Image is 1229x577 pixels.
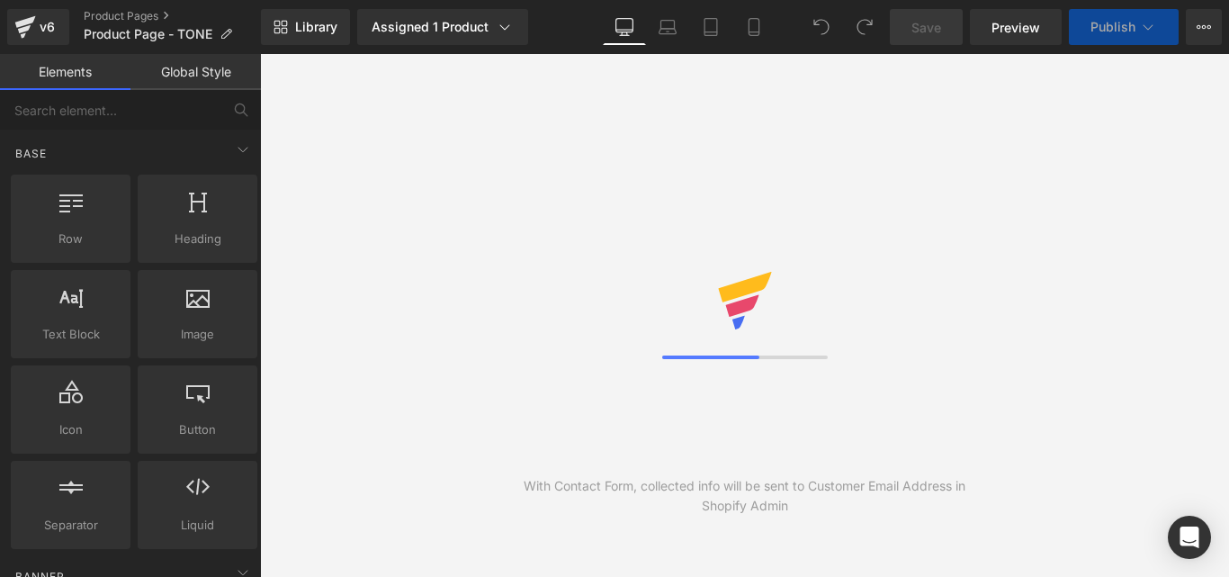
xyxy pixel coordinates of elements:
[372,18,514,36] div: Assigned 1 Product
[1069,9,1179,45] button: Publish
[603,9,646,45] a: Desktop
[261,9,350,45] a: New Library
[689,9,732,45] a: Tablet
[16,325,125,344] span: Text Block
[970,9,1062,45] a: Preview
[16,230,125,248] span: Row
[13,145,49,162] span: Base
[1090,20,1135,34] span: Publish
[84,9,261,23] a: Product Pages
[1186,9,1222,45] button: More
[847,9,883,45] button: Redo
[130,54,261,90] a: Global Style
[16,420,125,439] span: Icon
[7,9,69,45] a: v6
[143,516,252,535] span: Liquid
[143,325,252,344] span: Image
[84,27,212,41] span: Product Page - TONE
[991,18,1040,37] span: Preview
[911,18,941,37] span: Save
[502,476,987,516] div: With Contact Form, collected info will be sent to Customer Email Address in Shopify Admin
[143,230,252,248] span: Heading
[36,15,58,39] div: v6
[803,9,839,45] button: Undo
[143,420,252,439] span: Button
[646,9,689,45] a: Laptop
[16,516,125,535] span: Separator
[295,19,337,35] span: Library
[1168,516,1211,559] div: Open Intercom Messenger
[732,9,776,45] a: Mobile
